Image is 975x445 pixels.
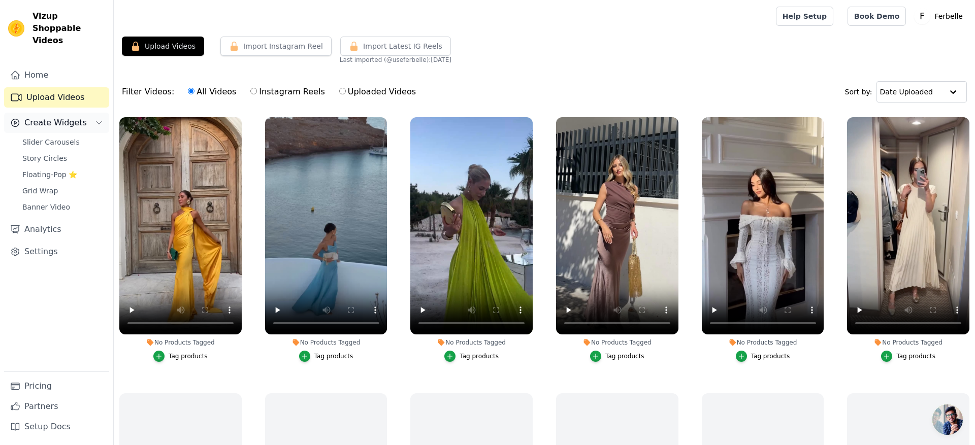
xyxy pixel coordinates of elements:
div: No Products Tagged [410,338,533,347]
span: Grid Wrap [22,186,58,196]
a: Home [4,65,109,85]
div: Tag products [460,352,499,360]
a: Help Setup [776,7,833,26]
button: Tag products [881,351,935,362]
div: No Products Tagged [556,338,678,347]
input: Uploaded Videos [339,88,346,94]
a: Grid Wrap [16,184,109,198]
div: Tag products [751,352,790,360]
button: Tag products [299,351,353,362]
a: Analytics [4,219,109,239]
button: Create Widgets [4,113,109,133]
a: Setup Docs [4,417,109,437]
span: Last imported (@ useferbelle ): [DATE] [340,56,451,64]
span: Create Widgets [24,117,87,129]
span: Vizup Shoppable Videos [32,10,105,47]
div: No Products Tagged [702,338,824,347]
div: No Products Tagged [847,338,969,347]
input: Instagram Reels [250,88,257,94]
div: Tag products [605,352,644,360]
span: Story Circles [22,153,67,163]
a: Story Circles [16,151,109,165]
button: Tag products [444,351,499,362]
span: Slider Carousels [22,137,80,147]
input: All Videos [188,88,194,94]
a: Banner Video [16,200,109,214]
div: Tag products [314,352,353,360]
button: Import Latest IG Reels [340,37,451,56]
a: Partners [4,396,109,417]
a: Book Demo [848,7,906,26]
div: Sort by: [845,81,967,102]
a: Slider Carousels [16,135,109,149]
button: Import Instagram Reel [220,37,332,56]
label: All Videos [187,85,237,98]
div: Conversa aberta [932,404,963,435]
div: No Products Tagged [119,338,242,347]
button: F Ferbelle [914,7,967,25]
a: Pricing [4,376,109,396]
a: Upload Videos [4,87,109,108]
p: Ferbelle [930,7,967,25]
label: Instagram Reels [250,85,325,98]
span: Floating-Pop ⭐ [22,169,77,180]
button: Tag products [153,351,208,362]
a: Settings [4,242,109,262]
text: F [920,11,925,21]
button: Upload Videos [122,37,204,56]
label: Uploaded Videos [339,85,416,98]
button: Tag products [590,351,644,362]
span: Banner Video [22,202,70,212]
div: Tag products [896,352,935,360]
button: Tag products [736,351,790,362]
span: Import Latest IG Reels [363,41,442,51]
div: Tag products [169,352,208,360]
a: Floating-Pop ⭐ [16,167,109,182]
div: No Products Tagged [265,338,387,347]
img: Vizup [8,20,24,37]
div: Filter Videos: [122,80,421,104]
